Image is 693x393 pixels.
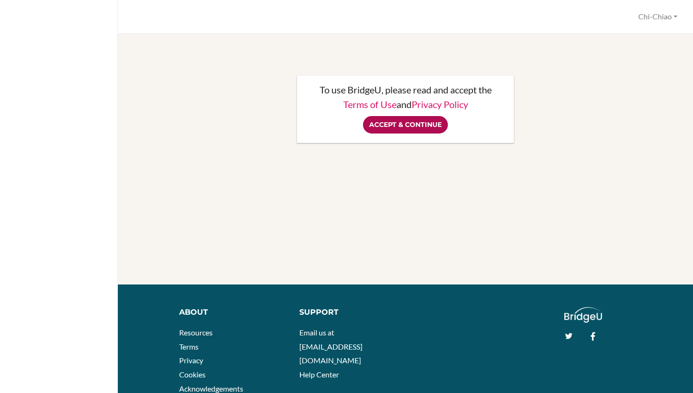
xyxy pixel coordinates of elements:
[299,328,363,365] a: Email us at [EMAIL_ADDRESS][DOMAIN_NAME]
[179,384,243,393] a: Acknowledgements
[179,328,213,337] a: Resources
[179,342,198,351] a: Terms
[179,307,285,318] div: About
[306,100,504,109] p: and
[179,370,206,379] a: Cookies
[564,307,602,323] img: logo_white@2x-f4f0deed5e89b7ecb1c2cc34c3e3d731f90f0f143d5ea2071677605dd97b5244.png
[363,116,448,134] input: Accept & Continue
[299,370,339,379] a: Help Center
[299,307,398,318] div: Support
[343,99,396,110] a: Terms of Use
[179,356,203,365] a: Privacy
[412,99,468,110] a: Privacy Policy
[634,8,682,25] button: Chi-Chiao
[306,85,504,94] p: To use BridgeU, please read and accept the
